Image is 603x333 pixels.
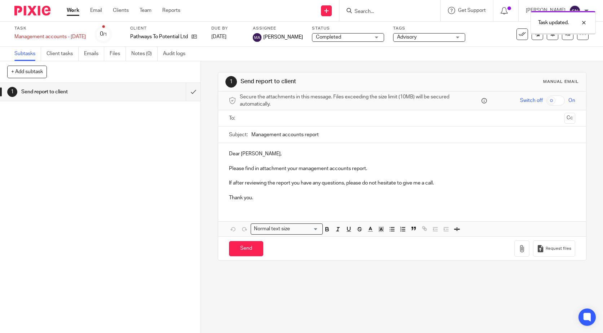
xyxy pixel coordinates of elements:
[240,93,480,108] span: Secure the attachments in this message. Files exceeding the size limit (10MB) will be secured aut...
[533,240,575,257] button: Request files
[14,26,86,31] label: Task
[113,7,129,14] a: Clients
[568,97,575,104] span: On
[90,7,102,14] a: Email
[110,47,126,61] a: Files
[130,26,202,31] label: Client
[229,115,237,122] label: To:
[14,6,50,15] img: Pixie
[47,47,79,61] a: Client tasks
[229,241,263,257] input: Send
[253,33,261,42] img: svg%3E
[241,78,417,85] h1: Send report to client
[21,86,126,97] h1: Send report to client
[229,150,575,157] p: Dear [PERSON_NAME],
[253,26,303,31] label: Assignee
[14,33,86,40] div: Management accounts - [DATE]
[229,165,575,172] p: Please find in attachment your management accounts report.
[67,7,79,14] a: Work
[131,47,158,61] a: Notes (0)
[397,35,417,40] span: Advisory
[543,79,579,85] div: Manual email
[130,33,188,40] p: Pathways To Potential Ltd
[292,225,318,233] input: Search for option
[103,32,107,36] small: /1
[229,194,575,201] p: Thank you.
[163,47,191,61] a: Audit logs
[84,47,104,61] a: Emails
[546,246,571,252] span: Request files
[100,30,107,38] div: 0
[263,34,303,41] span: [PERSON_NAME]
[140,7,151,14] a: Team
[211,26,244,31] label: Due by
[538,19,569,26] p: Task updated.
[229,179,575,187] p: If after reviewing the report you have any questions, please do not hesitate to give me a call.
[564,113,575,124] button: Cc
[229,131,248,138] label: Subject:
[252,225,292,233] span: Normal text size
[316,35,341,40] span: Completed
[225,76,237,88] div: 1
[251,223,323,235] div: Search for option
[14,47,41,61] a: Subtasks
[7,87,17,97] div: 1
[14,33,86,40] div: Management accounts - August 2025
[520,97,543,104] span: Switch off
[211,34,226,39] span: [DATE]
[7,66,47,78] button: + Add subtask
[162,7,180,14] a: Reports
[569,5,581,17] img: svg%3E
